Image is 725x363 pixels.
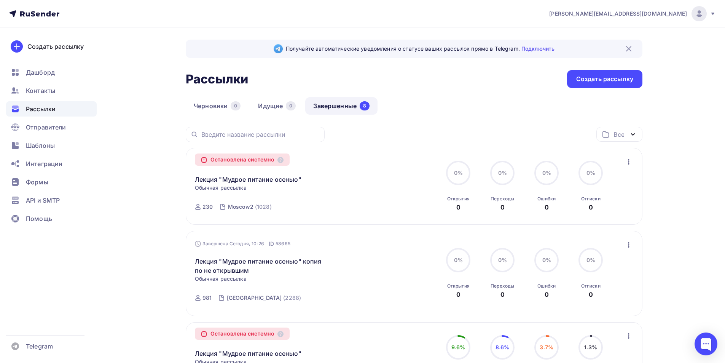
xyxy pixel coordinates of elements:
[6,101,97,117] a: Рассылки
[540,344,553,350] span: 3.7%
[195,275,247,283] span: Обычная рассылка
[250,97,304,115] a: Идущие0
[201,130,320,139] input: Введите название рассылки
[451,344,465,350] span: 9.6%
[228,203,253,211] div: Moscow2
[549,6,716,21] a: [PERSON_NAME][EMAIL_ADDRESS][DOMAIN_NAME]
[545,203,549,212] div: 0
[576,75,633,83] div: Создать рассылку
[500,203,505,212] div: 0
[26,178,48,187] span: Формы
[226,292,302,304] a: [GEOGRAPHIC_DATA] (2288)
[496,344,510,350] span: 8.6%
[491,196,514,202] div: Переходы
[454,257,463,263] span: 0%
[6,65,97,80] a: Дашборд
[613,130,624,139] div: Все
[26,159,62,168] span: Интеграции
[195,184,247,192] span: Обычная рассылка
[286,101,296,110] div: 0
[537,196,556,202] div: Ошибки
[286,45,555,53] span: Получайте автоматические уведомления о статусе ваших рассылок прямо в Telegram.
[227,294,282,302] div: [GEOGRAPHIC_DATA]
[447,196,470,202] div: Открытия
[589,290,593,299] div: 0
[498,170,507,176] span: 0%
[6,83,97,98] a: Контакты
[586,170,595,176] span: 0%
[26,342,53,351] span: Telegram
[521,45,555,52] a: Подключить
[498,257,507,263] span: 0%
[6,174,97,190] a: Формы
[186,72,248,87] h2: Рассылки
[596,127,642,142] button: Все
[456,203,460,212] div: 0
[186,97,249,115] a: Черновики0
[549,10,687,18] span: [PERSON_NAME][EMAIL_ADDRESS][DOMAIN_NAME]
[581,283,601,289] div: Отписки
[231,101,241,110] div: 0
[6,138,97,153] a: Шаблоны
[276,240,290,248] span: 58665
[589,203,593,212] div: 0
[27,42,84,51] div: Создать рассылку
[269,240,274,248] span: ID
[283,294,301,302] div: (2288)
[195,328,290,340] div: Остановлена системно
[581,196,601,202] div: Отписки
[6,120,97,135] a: Отправители
[447,283,470,289] div: Открытия
[537,283,556,289] div: Ошибки
[360,101,370,110] div: 8
[202,294,212,302] div: 981
[454,170,463,176] span: 0%
[542,170,551,176] span: 0%
[456,290,460,299] div: 0
[584,344,597,350] span: 1.3%
[195,257,325,275] a: Лекция "Мудрое питание осенью" копия по не открывшим
[255,203,272,211] div: (1028)
[227,201,272,213] a: Moscow2 (1028)
[26,104,56,114] span: Рассылки
[545,290,549,299] div: 0
[542,257,551,263] span: 0%
[26,196,60,205] span: API и SMTP
[491,283,514,289] div: Переходы
[26,86,55,95] span: Контакты
[26,214,52,223] span: Помощь
[195,349,301,358] a: Лекция "Мудрое питание осенью"
[500,290,505,299] div: 0
[305,97,378,115] a: Завершенные8
[26,123,66,132] span: Отправители
[26,68,55,77] span: Дашборд
[274,44,283,53] img: Telegram
[586,257,595,263] span: 0%
[195,240,290,248] div: Завершена Сегодня, 10:26
[202,203,213,211] div: 230
[195,154,290,166] div: Остановлена системно
[26,141,55,150] span: Шаблоны
[195,175,301,184] a: Лекция "Мудрое питание осенью"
